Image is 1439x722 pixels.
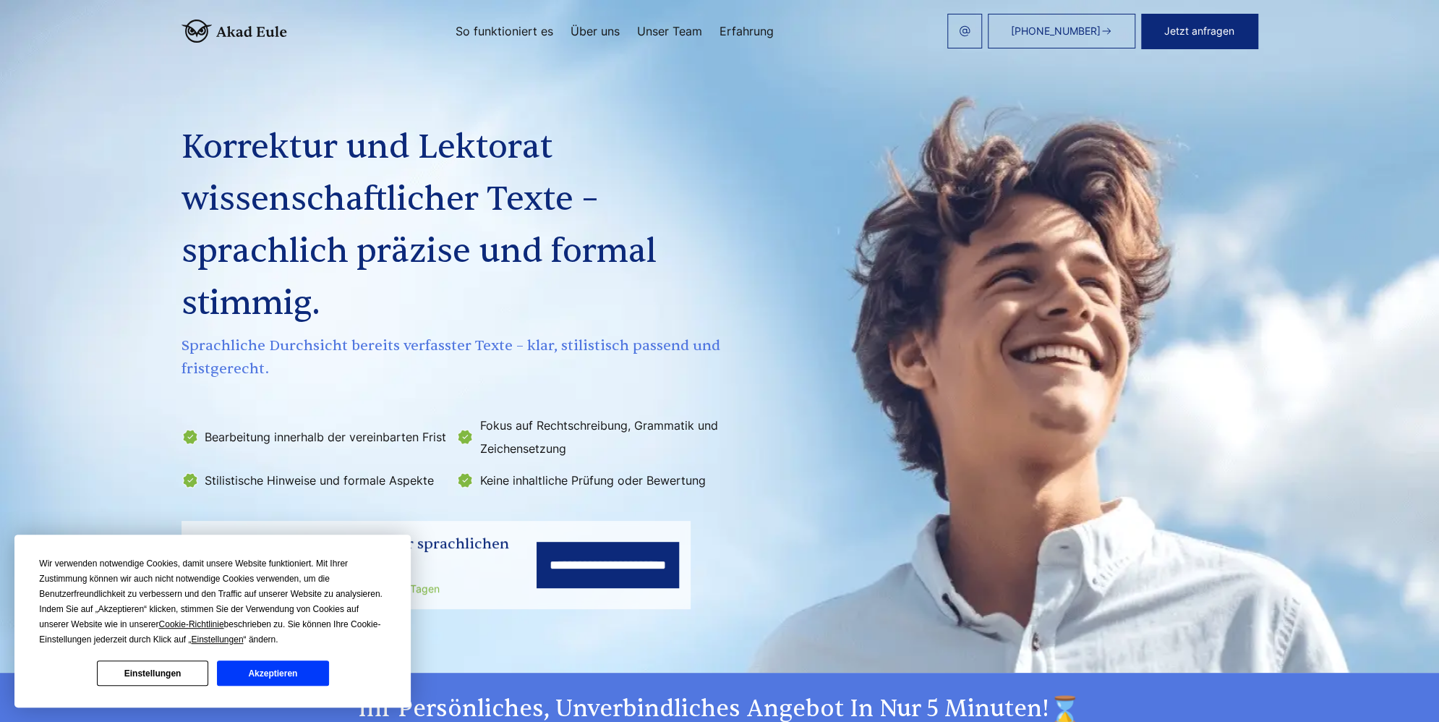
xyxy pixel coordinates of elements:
div: Wir verwenden notwendige Cookies, damit unsere Website funktioniert. Mit Ihrer Zustimmung können ... [39,556,386,647]
button: Einstellungen [97,661,208,686]
img: email [959,25,970,37]
div: Cookie Consent Prompt [14,535,411,708]
a: [PHONE_NUMBER] [988,14,1135,48]
li: Bearbeitung innerhalb der vereinbarten Frist [182,414,448,460]
span: Cookie-Richtlinie [159,619,224,629]
span: Einstellungen [191,634,243,645]
img: logo [182,20,287,43]
button: Jetzt anfragen [1141,14,1257,48]
li: Keine inhaltliche Prüfung oder Bewertung [456,469,722,492]
a: So funktioniert es [456,25,553,37]
h1: Korrektur und Lektorat wissenschaftlicher Texte – sprachlich präzise und formal stimmig. [182,122,725,330]
a: Erfahrung [719,25,774,37]
a: Unser Team [637,25,702,37]
a: Über uns [571,25,620,37]
div: Jetzt 2 Seiten unverbindlich zur sprachlichen Prüfung einreichen [193,532,537,579]
li: Fokus auf Rechtschreibung, Grammatik und Zeichensetzung [456,414,722,460]
span: [PHONE_NUMBER] [1011,25,1101,37]
button: Akzeptieren [217,661,328,686]
span: Sprachliche Durchsicht bereits verfasster Texte – klar, stilistisch passend und fristgerecht. [182,334,725,381]
li: Stilistische Hinweise und formale Aspekte [182,469,448,492]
